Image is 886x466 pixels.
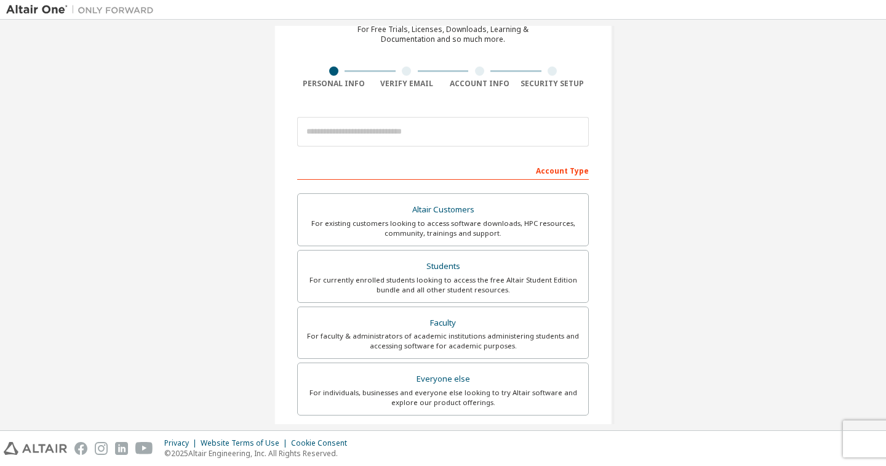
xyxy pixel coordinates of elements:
img: linkedin.svg [115,442,128,455]
p: © 2025 Altair Engineering, Inc. All Rights Reserved. [164,448,354,459]
div: For individuals, businesses and everyone else looking to try Altair software and explore our prod... [305,388,581,408]
div: For existing customers looking to access software downloads, HPC resources, community, trainings ... [305,219,581,238]
div: For currently enrolled students looking to access the free Altair Student Edition bundle and all ... [305,275,581,295]
div: Faculty [305,315,581,332]
div: Verify Email [370,79,444,89]
img: instagram.svg [95,442,108,455]
div: Privacy [164,438,201,448]
div: Everyone else [305,371,581,388]
img: youtube.svg [135,442,153,455]
div: Account Info [443,79,516,89]
div: Personal Info [297,79,370,89]
div: Cookie Consent [291,438,354,448]
div: Students [305,258,581,275]
img: altair_logo.svg [4,442,67,455]
div: For faculty & administrators of academic institutions administering students and accessing softwa... [305,331,581,351]
div: Account Type [297,160,589,180]
img: Altair One [6,4,160,16]
div: Website Terms of Use [201,438,291,448]
img: facebook.svg [74,442,87,455]
div: Altair Customers [305,201,581,219]
div: Security Setup [516,79,589,89]
div: For Free Trials, Licenses, Downloads, Learning & Documentation and so much more. [357,25,529,44]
